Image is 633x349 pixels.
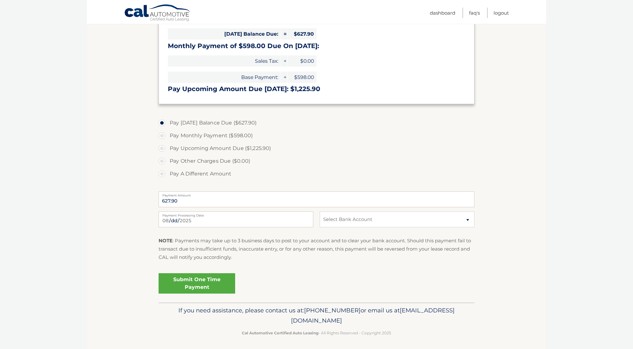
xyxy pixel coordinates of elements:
[281,28,287,39] span: =
[159,211,313,227] input: Payment Date
[430,8,455,18] a: Dashboard
[168,55,281,67] span: Sales Tax:
[124,4,191,23] a: Cal Automotive
[291,307,455,324] span: [EMAIL_ADDRESS][DOMAIN_NAME]
[281,55,287,67] span: +
[242,331,318,335] strong: Cal Automotive Certified Auto Leasing
[469,8,480,18] a: FAQ's
[159,142,474,155] label: Pay Upcoming Amount Due ($1,225.90)
[168,85,465,93] h3: Pay Upcoming Amount Due [DATE]: $1,225.90
[159,191,474,207] input: Payment Amount
[159,129,474,142] label: Pay Monthly Payment ($598.00)
[163,305,470,326] p: If you need assistance, please contact us at: or email us at
[288,72,316,83] span: $598.00
[159,117,474,129] label: Pay [DATE] Balance Due ($627.90)
[163,330,470,336] p: - All Rights Reserved - Copyright 2025
[159,191,474,196] label: Payment Amount
[159,167,474,180] label: Pay A Different Amount
[159,237,474,262] p: : Payments may take up to 3 business days to post to your account and to clear your bank account....
[494,8,509,18] a: Logout
[168,28,281,39] span: [DATE] Balance Due:
[288,55,316,67] span: $0.00
[159,273,235,294] a: Submit One Time Payment
[281,72,287,83] span: +
[288,28,316,39] span: $627.90
[159,155,474,167] label: Pay Other Charges Due ($0.00)
[168,72,281,83] span: Base Payment:
[168,42,465,50] h3: Monthly Payment of $598.00 Due On [DATE]:
[304,307,361,314] span: [PHONE_NUMBER]
[159,211,313,217] label: Payment Processing Date
[159,238,173,244] strong: NOTE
